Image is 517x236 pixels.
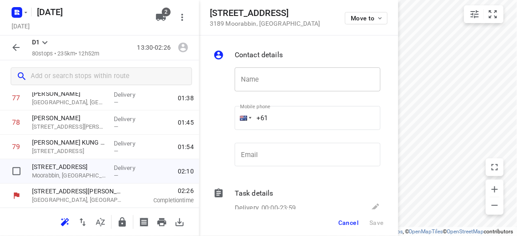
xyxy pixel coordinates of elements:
span: Sort by time window [92,217,109,226]
div: 77 [12,94,20,102]
li: © 2025 , © , © © contributors [324,228,513,235]
p: Contact details [235,50,283,60]
p: 12 Wattle Grove, Malvern East [32,98,107,107]
a: OpenStreetMap [447,228,484,235]
button: More [173,8,191,26]
p: 80 stops • 235km • 12h52m [32,50,99,58]
p: 47-49 Willesden Road, Hughesdale [32,147,107,156]
p: Task details [235,188,273,199]
p: [GEOGRAPHIC_DATA], [GEOGRAPHIC_DATA] [32,196,124,205]
div: Contact details [213,50,381,62]
p: Delivery [114,90,147,99]
p: [PERSON_NAME] [32,114,107,122]
p: 3189 Moorabbin , [GEOGRAPHIC_DATA] [210,20,320,27]
svg: Edit [370,202,381,213]
span: 01:38 [178,94,194,102]
span: Download route [171,217,188,226]
span: Print shipping labels [135,217,153,226]
p: [PERSON_NAME] KUNG 8/47-49 [32,138,107,147]
button: Fit zoom [484,5,502,23]
p: Completion time [135,196,194,205]
label: Mobile phone [240,104,270,109]
span: — [114,148,118,154]
button: Map settings [466,5,484,23]
span: Reoptimize route [56,217,74,226]
h5: Project date [8,21,33,31]
div: Task detailsDelivery, 00:00-23:59 [213,188,381,215]
div: small contained button group [464,5,504,23]
span: Cancel [338,219,359,226]
p: 13:30-02:26 [137,43,174,52]
div: Australia: + 61 [235,106,252,130]
button: 2 [152,8,170,26]
button: Cancel [335,215,362,231]
span: 02:10 [178,167,194,176]
input: 1 (702) 123-4567 [235,106,381,130]
span: Assign driver [174,43,192,51]
h5: [STREET_ADDRESS] [210,8,320,18]
span: 2 [162,8,171,16]
input: Add or search stops within route [31,70,192,83]
p: Moorabbin, [GEOGRAPHIC_DATA] [32,171,107,180]
p: [STREET_ADDRESS][PERSON_NAME] [32,187,124,196]
a: OpenMapTiles [409,228,443,235]
p: 44 Blackwood Street, Carnegie [32,122,107,131]
h5: Rename [33,5,148,19]
span: 01:54 [178,142,194,151]
div: 79 [12,142,20,151]
p: [STREET_ADDRESS] [32,162,107,171]
button: Lock route [113,213,131,231]
p: Delivery, 00:00-23:59 [235,203,296,213]
span: Move to [351,15,384,22]
span: — [114,123,118,130]
button: Move to [345,12,388,24]
p: Delivery [114,114,147,123]
p: Delivery [114,163,147,172]
div: 78 [12,118,20,126]
span: — [114,172,118,179]
span: Select [8,162,25,180]
span: Reverse route [74,217,92,226]
p: [PERSON_NAME] [32,89,107,98]
span: 02:26 [135,186,194,195]
span: — [114,99,118,106]
p: D1 [32,38,40,47]
p: Delivery [114,139,147,148]
span: 01:45 [178,118,194,127]
span: Print route [153,217,171,226]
